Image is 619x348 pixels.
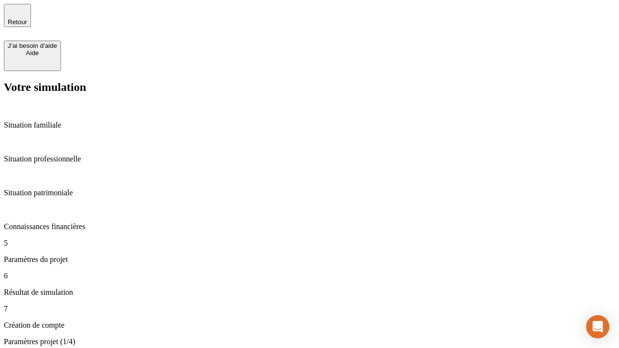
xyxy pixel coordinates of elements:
p: 7 [4,304,615,313]
p: Paramètres projet (1/4) [4,337,615,346]
p: Situation familiale [4,121,615,130]
p: Résultat de simulation [4,288,615,297]
div: J’ai besoin d'aide [8,42,57,49]
h2: Votre simulation [4,81,615,94]
p: Connaissances financières [4,222,615,231]
button: Retour [4,4,31,27]
p: 6 [4,272,615,280]
div: Aide [8,49,57,57]
p: 5 [4,239,615,247]
div: Open Intercom Messenger [586,315,609,338]
p: Situation professionnelle [4,155,615,163]
button: J’ai besoin d'aideAide [4,41,61,71]
p: Situation patrimoniale [4,188,615,197]
span: Retour [8,18,27,26]
p: Création de compte [4,321,615,330]
p: Paramètres du projet [4,255,615,264]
